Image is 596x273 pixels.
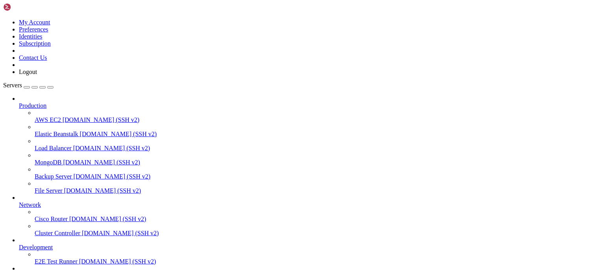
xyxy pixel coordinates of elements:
[35,145,593,152] a: Load Balancer [DOMAIN_NAME] (SSH v2)
[3,82,22,89] span: Servers
[19,68,37,75] a: Logout
[35,230,593,237] a: Cluster Controller [DOMAIN_NAME] (SSH v2)
[19,26,48,33] a: Preferences
[19,19,50,26] a: My Account
[35,159,61,166] span: MongoDB
[63,159,140,166] span: [DOMAIN_NAME] (SSH v2)
[19,54,47,61] a: Contact Us
[74,173,151,180] span: [DOMAIN_NAME] (SSH v2)
[19,102,593,109] a: Production
[19,40,51,47] a: Subscription
[35,258,78,265] span: E2E Test Runner
[63,116,140,123] span: [DOMAIN_NAME] (SSH v2)
[35,131,593,138] a: Elastic Beanstalk [DOMAIN_NAME] (SSH v2)
[79,258,156,265] span: [DOMAIN_NAME] (SSH v2)
[3,82,54,89] a: Servers
[80,131,157,137] span: [DOMAIN_NAME] (SSH v2)
[19,244,593,251] a: Development
[35,109,593,124] li: AWS EC2 [DOMAIN_NAME] (SSH v2)
[35,180,593,194] li: File Server [DOMAIN_NAME] (SSH v2)
[82,230,159,236] span: [DOMAIN_NAME] (SSH v2)
[35,116,593,124] a: AWS EC2 [DOMAIN_NAME] (SSH v2)
[35,187,593,194] a: File Server [DOMAIN_NAME] (SSH v2)
[35,208,593,223] li: Cisco Router [DOMAIN_NAME] (SSH v2)
[35,116,61,123] span: AWS EC2
[35,124,593,138] li: Elastic Beanstalk [DOMAIN_NAME] (SSH v2)
[35,216,68,222] span: Cisco Router
[35,187,63,194] span: File Server
[35,152,593,166] li: MongoDB [DOMAIN_NAME] (SSH v2)
[19,33,43,40] a: Identities
[19,201,593,208] a: Network
[19,102,46,109] span: Production
[19,244,53,251] span: Development
[19,194,593,237] li: Network
[19,201,41,208] span: Network
[35,159,593,166] a: MongoDB [DOMAIN_NAME] (SSH v2)
[19,237,593,265] li: Development
[35,251,593,265] li: E2E Test Runner [DOMAIN_NAME] (SSH v2)
[64,187,141,194] span: [DOMAIN_NAME] (SSH v2)
[35,223,593,237] li: Cluster Controller [DOMAIN_NAME] (SSH v2)
[69,216,146,222] span: [DOMAIN_NAME] (SSH v2)
[35,230,80,236] span: Cluster Controller
[35,216,593,223] a: Cisco Router [DOMAIN_NAME] (SSH v2)
[35,138,593,152] li: Load Balancer [DOMAIN_NAME] (SSH v2)
[35,145,72,151] span: Load Balancer
[19,95,593,194] li: Production
[73,145,150,151] span: [DOMAIN_NAME] (SSH v2)
[35,131,78,137] span: Elastic Beanstalk
[35,173,72,180] span: Backup Server
[35,173,593,180] a: Backup Server [DOMAIN_NAME] (SSH v2)
[35,258,593,265] a: E2E Test Runner [DOMAIN_NAME] (SSH v2)
[35,166,593,180] li: Backup Server [DOMAIN_NAME] (SSH v2)
[3,3,48,11] img: Shellngn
